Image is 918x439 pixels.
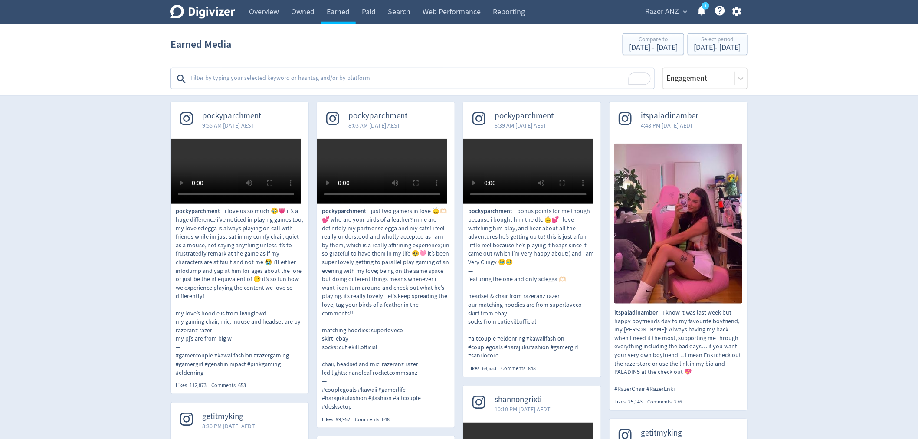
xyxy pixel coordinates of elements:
[468,365,501,372] div: Likes
[629,36,678,44] div: Compare to
[468,207,596,360] p: bonus points for me though because i bought him the dlc 🙂‍↕️💕 i love watching him play, and hear ...
[238,382,246,389] span: 653
[681,8,689,16] span: expand_more
[202,121,261,130] span: 9:55 AM [DATE] AEST
[495,111,554,121] span: pockyparchment
[688,33,748,55] button: Select period[DATE]- [DATE]
[614,308,742,393] p: I know it was last week but happy boyfriends day to my favourite boyfriend, my [PERSON_NAME]! Alw...
[495,395,551,405] span: shannongrixti
[614,398,647,406] div: Likes
[702,2,709,10] a: 1
[629,44,678,52] div: [DATE] - [DATE]
[495,405,551,413] span: 10:10 PM [DATE] AEDT
[176,207,304,377] p: i love us so much 🥹💗 it’s a huge difference i’ve noticed in playing games too, my love sclegga is...
[211,382,251,389] div: Comments
[463,102,601,372] a: pockyparchment8:39 AM [DATE] AESTpockyparchmentbonus points for me though because i bought him th...
[322,416,355,423] div: Likes
[202,412,255,422] span: getitmyking
[623,33,684,55] button: Compare to[DATE] - [DATE]
[202,422,255,430] span: 8:30 PM [DATE] AEDT
[641,428,694,438] span: getitmyking
[674,398,682,405] span: 276
[501,365,541,372] div: Comments
[694,44,741,52] div: [DATE] - [DATE]
[641,121,699,130] span: 4:48 PM [DATE] AEDT
[382,416,390,423] span: 648
[614,144,742,304] img: I know it was last week but happy boyfriends day to my favourite boyfriend, my Enki! Always havin...
[642,5,689,19] button: Razer ANZ
[176,207,225,216] span: pockyparchment
[495,121,554,130] span: 8:39 AM [DATE] AEST
[336,416,350,423] span: 99,952
[614,308,662,317] span: itspaladinamber
[528,365,536,372] span: 848
[645,5,679,19] span: Razer ANZ
[705,3,707,9] text: 1
[482,365,496,372] span: 68,653
[176,382,211,389] div: Likes
[322,207,450,411] p: just two gamers in love 🙂‍↕️🫶🏻 💕 who are your birds of a feather? mine are definitely my partner ...
[170,30,231,58] h1: Earned Media
[322,207,371,216] span: pockyparchment
[171,102,308,389] a: pockyparchment9:55 AM [DATE] AESTpockyparchmenti love us so much 🥹💗 it’s a huge difference i’ve n...
[647,398,687,406] div: Comments
[694,36,741,44] div: Select period
[468,207,517,216] span: pockyparchment
[317,102,455,423] a: pockyparchment8:03 AM [DATE] AESTpockyparchmentjust two gamers in love 🙂‍↕️🫶🏻 💕 who are your bird...
[348,111,407,121] span: pockyparchment
[202,111,261,121] span: pockyparchment
[190,382,207,389] span: 112,873
[641,111,699,121] span: itspaladinamber
[628,398,643,405] span: 25,143
[610,102,747,405] a: itspaladinamber4:48 PM [DATE] AEDTI know it was last week but happy boyfriends day to my favourit...
[355,416,394,423] div: Comments
[348,121,407,130] span: 8:03 AM [DATE] AEST
[190,70,653,88] textarea: To enrich screen reader interactions, please activate Accessibility in Grammarly extension settings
